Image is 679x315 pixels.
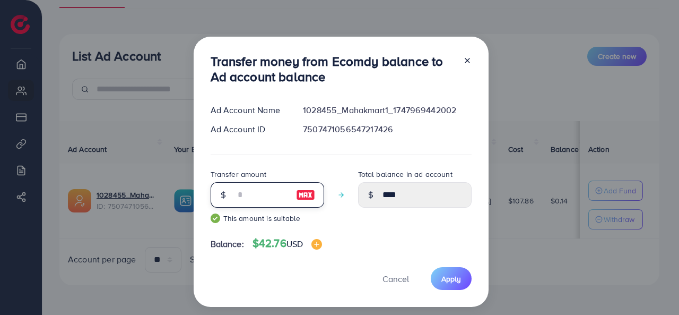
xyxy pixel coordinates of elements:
button: Apply [431,267,472,290]
span: USD [286,238,303,250]
span: Balance: [211,238,244,250]
span: Apply [441,274,461,284]
div: 7507471056547217426 [294,123,480,135]
small: This amount is suitable [211,213,324,224]
img: image [296,189,315,201]
label: Total balance in ad account [358,169,452,180]
h3: Transfer money from Ecomdy balance to Ad account balance [211,54,455,84]
img: guide [211,214,220,223]
label: Transfer amount [211,169,266,180]
img: image [311,239,322,250]
div: Ad Account Name [202,104,295,116]
button: Cancel [369,267,422,290]
div: 1028455_Mahakmart1_1747969442002 [294,104,480,116]
h4: $42.76 [253,237,322,250]
div: Ad Account ID [202,123,295,135]
span: Cancel [382,273,409,285]
iframe: Chat [634,267,671,307]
